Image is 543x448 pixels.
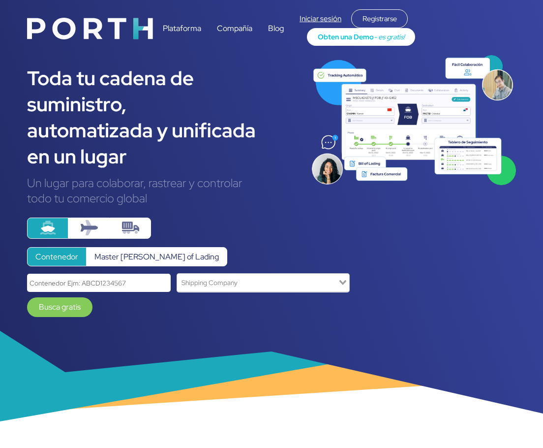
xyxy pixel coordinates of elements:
div: todo tu comercio global [27,191,296,206]
input: Search for option [178,276,337,289]
img: ship.svg [39,219,57,236]
span: - es gratis! [374,32,405,41]
div: Registrarse [351,9,408,28]
img: plane.svg [81,219,98,236]
div: Toda tu cadena de suministro, [27,65,296,117]
span: Obten una Demo [318,32,374,41]
a: Plataforma [163,23,201,33]
a: Obten una Demo- es gratis! [307,28,415,46]
a: Compañía [217,23,252,33]
a: Busca gratis [27,297,92,317]
div: automatizada y unificada [27,117,296,143]
label: Contenedor [27,247,87,266]
div: Un lugar para colaborar, rastrear y controlar [27,175,296,191]
input: Contenedor Ejm: ABCD1234567 [27,274,171,292]
a: Iniciar sesión [300,14,341,24]
div: en un lugar [27,143,296,169]
a: Registrarse [351,13,408,24]
div: Search for option [177,273,350,291]
img: truck-container.svg [122,219,139,236]
a: Blog [268,23,284,33]
label: Master [PERSON_NAME] of Lading [86,247,227,266]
